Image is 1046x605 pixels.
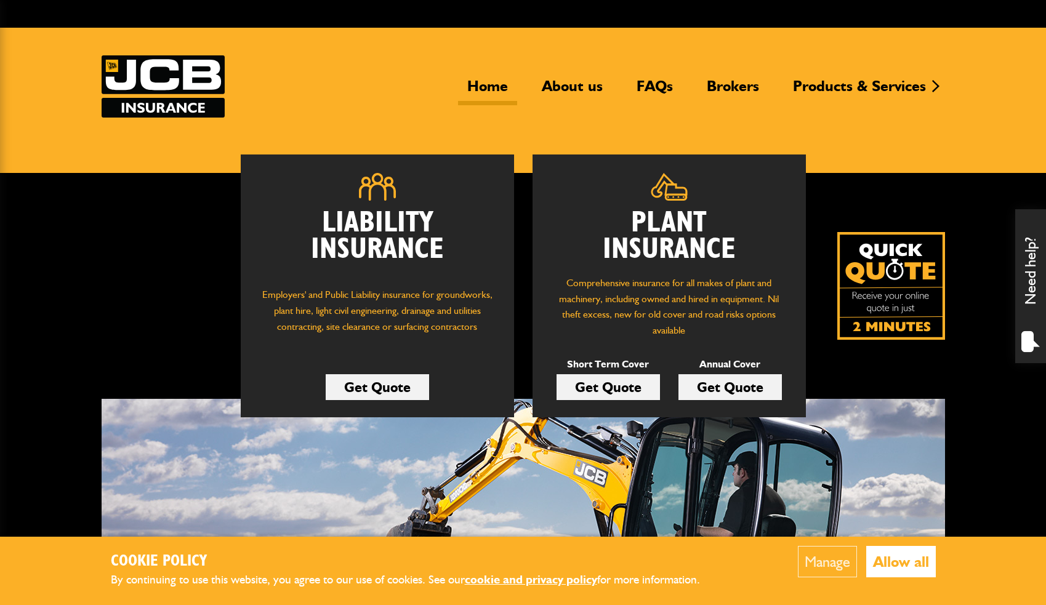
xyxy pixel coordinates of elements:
[551,275,787,338] p: Comprehensive insurance for all makes of plant and machinery, including owned and hired in equipm...
[866,546,936,577] button: Allow all
[259,287,496,346] p: Employers' and Public Liability insurance for groundworks, plant hire, light civil engineering, d...
[784,77,935,105] a: Products & Services
[557,374,660,400] a: Get Quote
[458,77,517,105] a: Home
[111,571,720,590] p: By continuing to use this website, you agree to our use of cookies. See our for more information.
[1015,209,1046,363] div: Need help?
[837,232,945,340] img: Quick Quote
[627,77,682,105] a: FAQs
[551,210,787,263] h2: Plant Insurance
[698,77,768,105] a: Brokers
[111,552,720,571] h2: Cookie Policy
[533,77,612,105] a: About us
[557,356,660,372] p: Short Term Cover
[837,232,945,340] a: Get your insurance quote isn just 2-minutes
[465,572,597,587] a: cookie and privacy policy
[798,546,857,577] button: Manage
[259,210,496,275] h2: Liability Insurance
[678,374,782,400] a: Get Quote
[678,356,782,372] p: Annual Cover
[102,55,225,118] a: JCB Insurance Services
[102,55,225,118] img: JCB Insurance Services logo
[326,374,429,400] a: Get Quote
